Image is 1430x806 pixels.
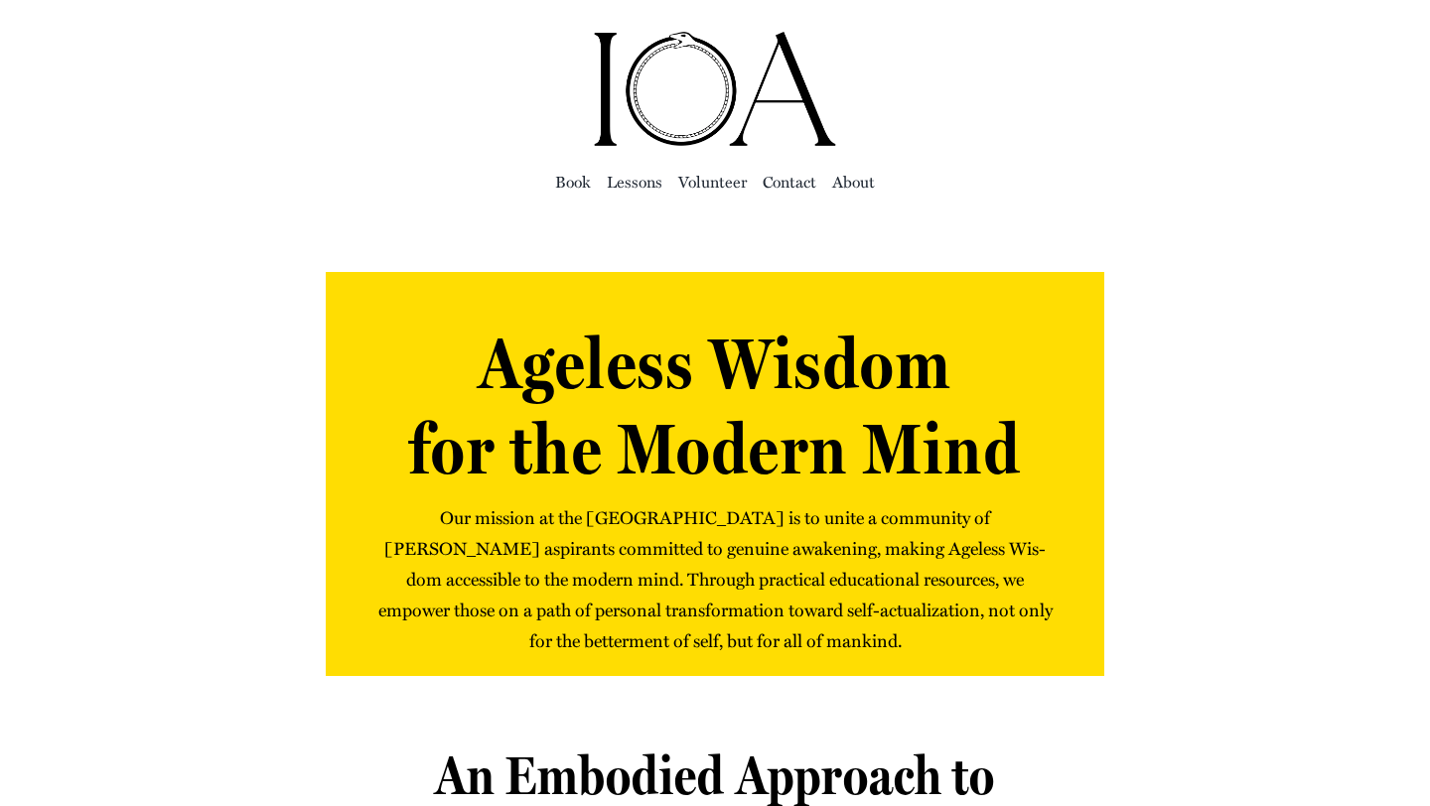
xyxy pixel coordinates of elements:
p: Our mis­sion at the [GEOGRAPHIC_DATA] is to unite a com­mu­ni­ty of [PERSON_NAME] aspi­rants com­... [375,502,1055,656]
a: Vol­un­teer [678,168,747,196]
a: ioa-logo [591,26,839,52]
a: Book [555,168,591,196]
h1: Ageless Wisdom for the Modern Mind [375,321,1055,492]
nav: Main [119,149,1311,212]
a: About [832,168,875,196]
img: Institute of Awakening [591,30,839,149]
a: Lessons [607,168,662,196]
a: Con­tact [763,168,816,196]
